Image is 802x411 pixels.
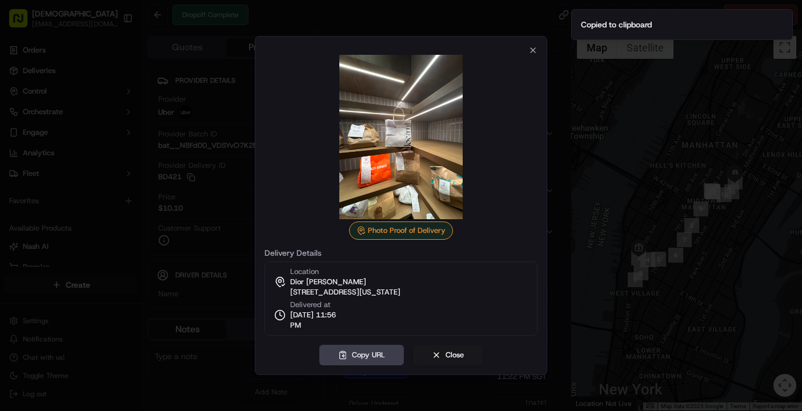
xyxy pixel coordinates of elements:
[108,166,183,178] span: API Documentation
[39,110,187,121] div: Start new chat
[30,74,206,86] input: Got a question? Start typing here...
[114,194,138,203] span: Pylon
[39,121,145,130] div: We're available if you need us!
[319,55,483,219] img: photo_proof_of_delivery image
[413,345,483,365] button: Close
[92,162,188,182] a: 💻API Documentation
[97,167,106,176] div: 💻
[11,110,32,130] img: 1736555255976-a54dd68f-1ca7-489b-9aae-adbdc363a1c4
[290,277,366,287] span: Dior [PERSON_NAME]
[11,167,21,176] div: 📗
[11,12,34,35] img: Nash
[319,345,404,365] button: Copy URL
[290,267,319,277] span: Location
[11,46,208,65] p: Welcome 👋
[7,162,92,182] a: 📗Knowledge Base
[264,249,538,257] label: Delivery Details
[81,194,138,203] a: Powered byPylon
[290,300,343,310] span: Delivered at
[23,166,87,178] span: Knowledge Base
[581,19,652,30] div: Copied to clipboard
[194,113,208,127] button: Start new chat
[290,310,343,331] span: [DATE] 11:56 PM
[290,287,400,297] span: [STREET_ADDRESS][US_STATE]
[349,221,453,240] div: Photo Proof of Delivery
